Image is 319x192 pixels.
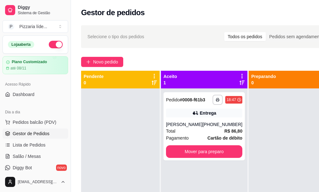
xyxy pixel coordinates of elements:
[166,121,202,128] div: [PERSON_NAME]
[84,73,104,80] p: Pendente
[81,8,145,18] h2: Gestor de pedidos
[166,135,189,141] span: Pagamento
[166,128,175,135] span: Total
[86,60,91,64] span: plus
[3,107,68,117] div: Dia a dia
[166,97,180,102] span: Pedido
[13,165,32,171] span: Diggy Bot
[251,73,276,80] p: Preparando
[3,79,68,89] div: Acesso Rápido
[166,145,242,158] button: Mover para preparo
[81,57,123,67] button: Novo pedido
[3,174,68,189] button: [EMAIL_ADDRESS][DOMAIN_NAME]
[13,142,46,148] span: Lista de Pedidos
[10,66,26,71] article: até 08/11
[13,130,49,137] span: Gestor de Pedidos
[202,121,242,128] div: [PHONE_NUMBER]
[3,163,68,173] a: Diggy Botnovo
[200,110,216,116] div: Entrega
[3,56,68,74] a: Plano Customizadoaté 08/11
[3,140,68,150] a: Lista de Pedidos
[251,80,276,86] p: 0
[163,80,177,86] p: 1
[18,179,58,184] span: [EMAIL_ADDRESS][DOMAIN_NAME]
[3,3,68,18] a: DiggySistema de Gestão
[84,80,104,86] p: 0
[207,135,242,141] strong: Cartão de débito
[226,97,236,102] div: 18:47
[19,23,47,30] div: Pizzaria líde ...
[224,32,266,41] div: Todos os pedidos
[12,60,47,64] article: Plano Customizado
[18,5,66,10] span: Diggy
[3,117,68,127] button: Pedidos balcão (PDV)
[49,41,63,48] button: Alterar Status
[180,97,205,102] strong: # 0008-f61b3
[93,58,118,65] span: Novo pedido
[3,20,68,33] button: Select a team
[3,151,68,161] a: Salão / Mesas
[87,33,144,40] span: Selecione o tipo dos pedidos
[3,89,68,99] a: Dashboard
[224,129,242,134] strong: R$ 86,80
[13,119,56,125] span: Pedidos balcão (PDV)
[18,10,66,15] span: Sistema de Gestão
[3,129,68,139] a: Gestor de Pedidos
[8,23,14,30] span: P
[13,91,35,98] span: Dashboard
[163,73,177,80] p: Aceito
[13,153,41,159] span: Salão / Mesas
[8,41,34,48] div: Loja aberta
